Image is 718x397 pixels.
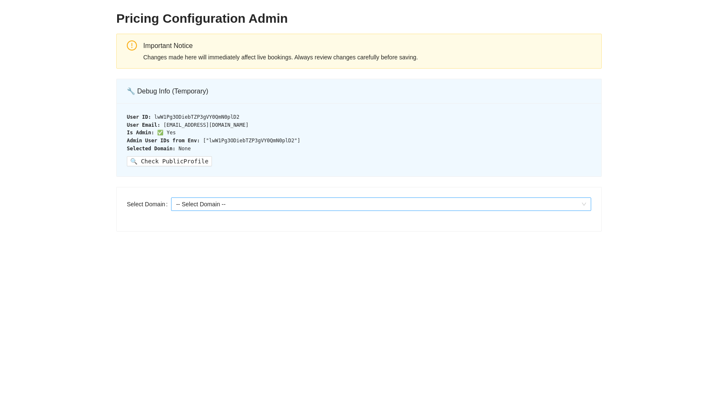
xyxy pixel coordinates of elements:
div: ["lwW1Pg3ODiebTZP3gVY0QmN0plD2"] [127,137,591,145]
button: 🔍 Check PublicProfile [127,156,212,166]
strong: User ID: [127,114,151,120]
div: ✅ Yes [127,129,591,137]
div: 🔧 Debug Info (Temporary) [127,79,591,103]
div: [EMAIL_ADDRESS][DOMAIN_NAME] [127,121,591,129]
strong: User Email: [127,122,160,128]
strong: Admin User IDs from Env: [127,138,200,144]
label: Select Domain [127,197,171,211]
div: Important Notice [143,40,595,51]
div: Changes made here will immediately affect live bookings. Always review changes carefully before s... [143,53,595,62]
div: None [127,145,591,153]
div: lwW1Pg3ODiebTZP3gVY0QmN0plD2 [127,113,591,121]
span: 🔍 Check PublicProfile [130,157,209,166]
span: -- Select Domain -- [176,198,586,210]
span: exclamation-circle [127,40,137,51]
h2: Pricing Configuration Admin [116,10,602,27]
strong: Selected Domain: [127,146,176,152]
strong: Is Admin: [127,130,154,136]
